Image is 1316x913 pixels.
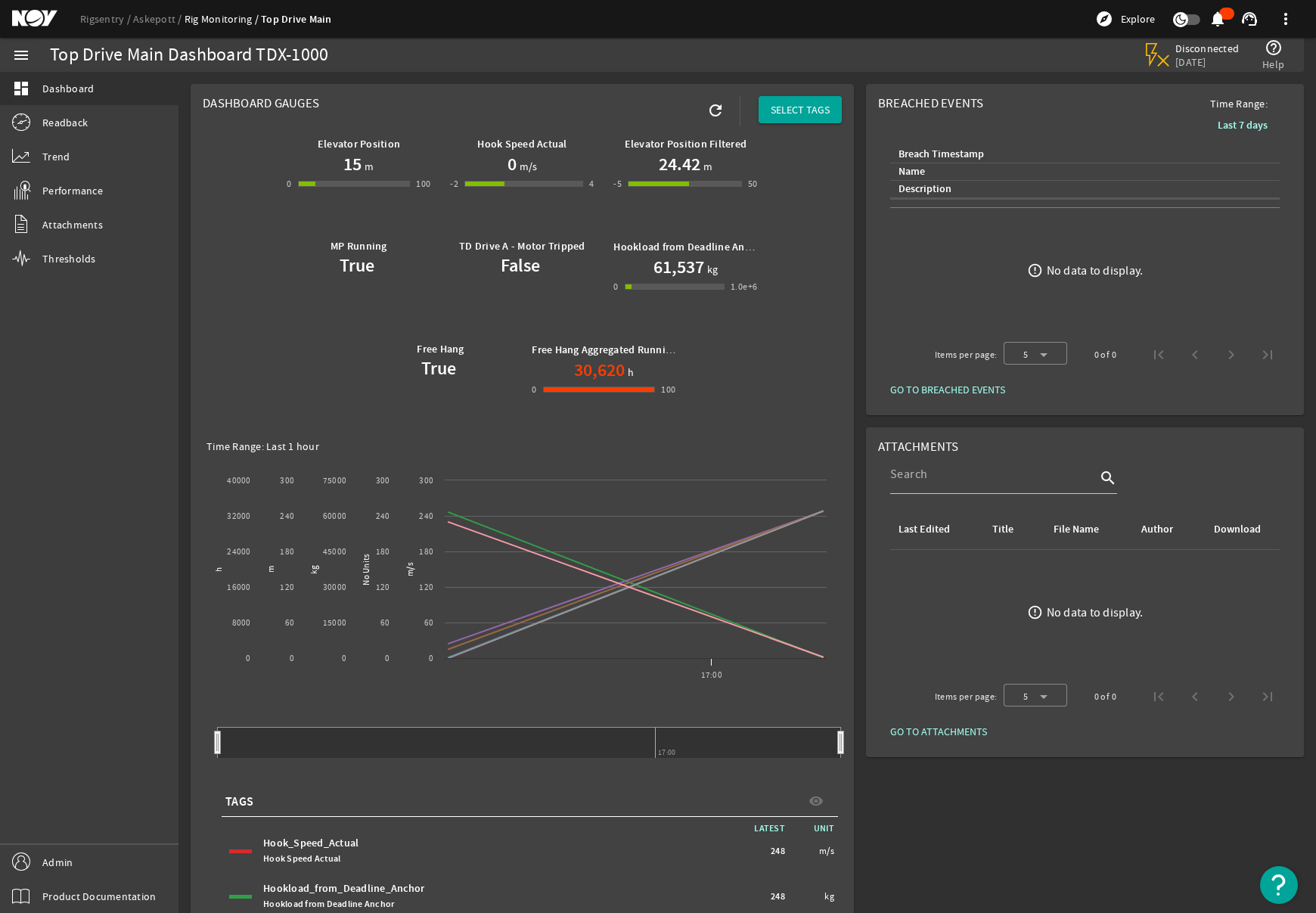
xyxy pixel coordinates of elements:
[896,146,1268,163] div: Breach Timestamp
[50,48,328,63] div: Top Drive Main Dashboard TDX-1000
[793,821,838,836] span: UNIT
[323,617,346,629] text: 15000
[203,458,834,692] svg: Chart title
[405,562,416,576] text: m/s
[421,356,456,380] b: True
[376,475,390,486] text: 300
[1175,42,1240,55] span: Disconnected
[899,146,984,163] div: Breach Timestamp
[1175,55,1240,69] span: [DATE]
[992,521,1013,538] div: Title
[1089,7,1161,31] button: Explore
[12,46,30,64] mat-icon: menu
[1240,10,1259,28] mat-icon: support_agent
[419,582,433,593] text: 120
[265,566,277,573] text: m
[899,521,950,538] div: Last Edited
[280,475,294,486] text: 300
[12,79,30,98] mat-icon: dashboard
[701,669,722,681] text: 17:00
[416,176,430,191] div: 100
[771,843,785,859] span: 248
[309,564,320,574] text: kg
[246,653,250,664] text: 0
[1141,521,1173,538] div: Author
[213,567,225,571] text: h
[935,347,998,362] div: Items per page:
[42,183,103,198] span: Performance
[227,582,250,593] text: 16000
[990,521,1033,538] div: Title
[263,881,452,911] div: Hookload_from_Deadline_Anchor
[280,546,294,557] text: 180
[206,439,838,454] div: Time Range: Last 1 hour
[1051,521,1121,538] div: File Name
[290,653,294,664] text: 0
[661,382,675,397] div: 100
[659,152,700,176] h1: 24.42
[263,836,452,866] div: Hook_Speed_Actual
[42,149,70,164] span: Trend
[935,689,998,704] div: Items per page:
[232,617,251,629] text: 8000
[1027,262,1043,278] mat-icon: error_outline
[227,475,250,486] text: 40000
[323,546,346,557] text: 45000
[1047,605,1144,620] div: No data to display.
[417,342,464,356] b: Free Hang
[532,343,708,357] b: Free Hang Aggregated Running Hours
[878,95,984,111] span: Breached Events
[1047,263,1144,278] div: No data to display.
[42,855,73,870] span: Admin
[653,255,704,279] h1: 61,537
[613,176,622,191] div: -5
[1206,111,1280,138] button: Last 7 days
[287,176,291,191] div: 0
[429,653,433,664] text: 0
[759,96,842,123] button: SELECT TAGS
[225,794,253,809] span: TAGS
[890,724,987,739] span: GO TO ATTACHMENTS
[771,102,830,117] span: SELECT TAGS
[532,382,536,397] div: 0
[477,137,566,151] b: Hook Speed Actual
[261,12,332,26] a: Top Drive Main
[625,137,747,151] b: Elevator Position Filtered
[731,279,757,294] div: 1.0e+6
[507,152,517,176] h1: 0
[878,718,999,745] button: GO TO ATTACHMENTS
[361,554,372,585] text: No Units
[285,617,295,629] text: 60
[280,511,294,522] text: 240
[1218,118,1268,132] b: Last 7 days
[824,889,834,904] span: kg
[376,511,390,522] text: 240
[203,95,319,111] span: Dashboard Gauges
[362,159,374,174] span: m
[42,217,103,232] span: Attachments
[704,262,719,277] span: kg
[625,365,634,380] span: h
[1198,96,1280,111] span: Time Range:
[1139,521,1193,538] div: Author
[263,852,340,865] span: Hook Speed Actual
[385,653,390,664] text: 0
[878,376,1017,403] button: GO TO BREACHED EVENTS
[896,163,1268,180] div: Name
[263,898,394,910] span: Hookload from Deadline Anchor
[1094,347,1116,362] div: 0 of 0
[280,582,294,593] text: 120
[323,475,346,486] text: 75000
[323,511,346,522] text: 60000
[1095,10,1113,28] mat-icon: explore
[896,521,973,538] div: Last Edited
[331,239,387,253] b: MP Running
[706,101,725,120] mat-icon: refresh
[1268,1,1304,37] button: more_vert
[459,239,585,253] b: TD Drive A - Motor Tripped
[899,181,951,197] div: Description
[42,251,96,266] span: Thresholds
[890,382,1005,397] span: GO TO BREACHED EVENTS
[42,115,88,130] span: Readback
[323,582,346,593] text: 30000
